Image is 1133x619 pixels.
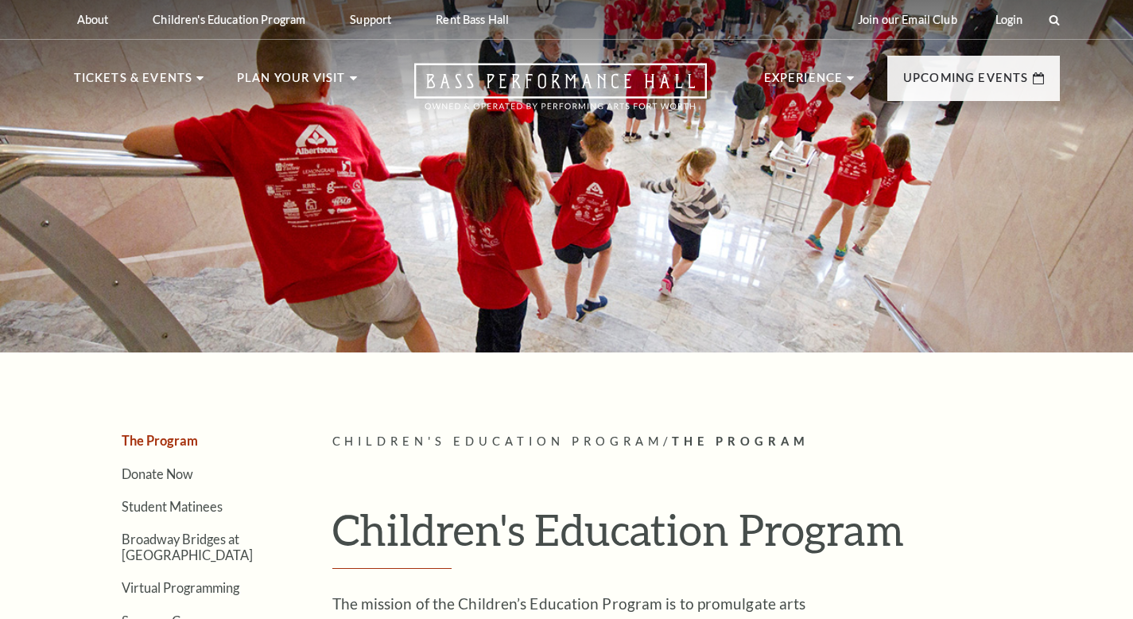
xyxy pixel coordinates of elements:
p: About [77,13,109,26]
a: Donate Now [122,466,193,481]
p: Rent Bass Hall [436,13,509,26]
p: Tickets & Events [74,68,193,97]
h1: Children's Education Program [332,504,1060,569]
p: / [332,432,1060,452]
a: Student Matinees [122,499,223,514]
span: Children's Education Program [332,434,664,448]
a: Virtual Programming [122,580,239,595]
p: Plan Your Visit [237,68,346,97]
p: Children's Education Program [153,13,305,26]
a: Broadway Bridges at [GEOGRAPHIC_DATA] [122,531,253,562]
p: Experience [764,68,844,97]
p: Upcoming Events [903,68,1029,97]
span: The Program [672,434,809,448]
p: Support [350,13,391,26]
a: The Program [122,433,198,448]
